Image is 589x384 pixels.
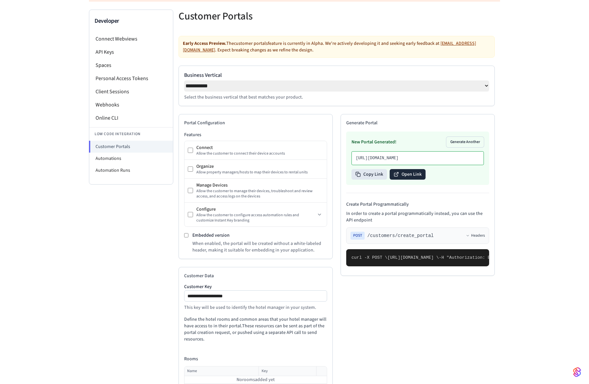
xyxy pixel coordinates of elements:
[89,45,173,59] li: API Keys
[89,59,173,72] li: Spaces
[184,132,327,138] h3: Features
[573,367,581,377] img: SeamLogoGradient.69752ec5.svg
[89,127,173,141] li: Low Code Integration
[184,367,259,376] th: Name
[89,111,173,125] li: Online CLI
[439,255,562,260] span: -H "Authorization: Bearer seam_api_key_123456" \
[179,10,333,23] h5: Customer Portals
[184,304,327,311] p: This key will be used to identify the hotel manager in your system.
[89,164,173,176] li: Automation Runs
[179,36,495,58] div: The customer portals feature is currently in Alpha. We're actively developing it and seeking earl...
[183,40,476,53] a: [EMAIL_ADDRESS][DOMAIN_NAME]
[196,206,316,213] div: Configure
[184,376,327,384] td: No rooms added yet
[387,255,439,260] span: [URL][DOMAIN_NAME] \
[196,170,323,175] div: Allow property managers/hosts to map their devices to rental units
[184,316,327,342] p: Define the hotel rooms and common areas that your hotel manager will have access to in their port...
[356,156,480,161] p: [URL][DOMAIN_NAME]
[184,356,327,362] h4: Rooms
[351,169,387,180] button: Copy Link
[346,201,489,208] h4: Create Portal Programmatically
[196,151,323,156] div: Allow the customer to connect their device accounts
[184,273,327,279] h2: Customer Data
[346,210,489,223] p: In order to create a portal programmatically instead, you can use the API endpoint
[192,232,230,239] label: Embedded version
[196,163,323,170] div: Organize
[196,144,323,151] div: Connect
[351,139,396,145] h3: New Portal Generated!
[346,120,489,126] h2: Generate Portal
[184,94,489,101] p: Select the business vertical that best matches your product.
[351,255,387,260] span: curl -X POST \
[196,182,323,189] div: Manage Devices
[446,137,484,147] button: Generate Another
[89,141,173,153] li: Customer Portals
[259,367,316,376] th: Key
[184,284,327,289] label: Customer Key
[196,189,323,199] div: Allow the customer to manage their devices, troubleshoot and review access, and access logs on th...
[466,233,485,238] button: Headers
[89,72,173,85] li: Personal Access Tokens
[196,213,316,223] div: Allow the customer to configure access automation rules and customize Instant Key branding
[390,169,426,180] button: Open Link
[95,16,168,26] h3: Developer
[89,32,173,45] li: Connect Webviews
[89,85,173,98] li: Client Sessions
[184,120,327,126] h2: Portal Configuration
[184,71,489,79] label: Business Vertical
[183,40,226,47] strong: Early Access Preview.
[351,232,365,240] span: POST
[367,232,434,239] span: /customers/create_portal
[192,240,327,253] p: When enabled, the portal will be created without a white-labeled header, making it suitable for e...
[89,153,173,164] li: Automations
[89,98,173,111] li: Webhooks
